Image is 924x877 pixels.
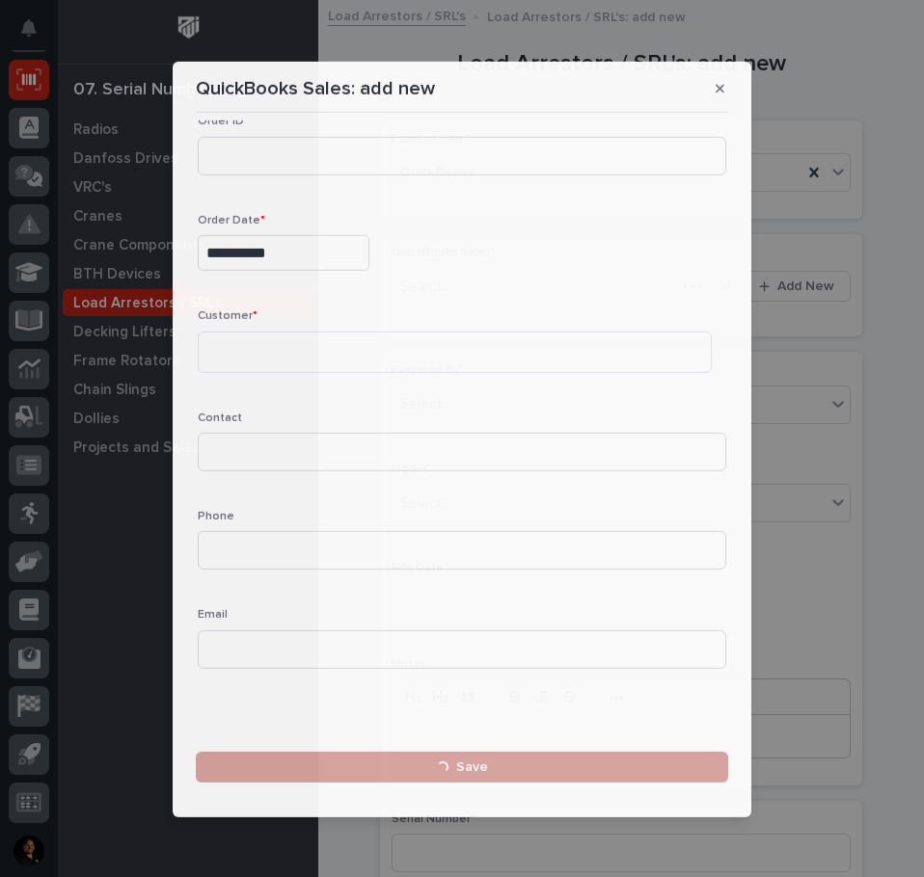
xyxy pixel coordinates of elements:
[198,511,234,522] span: Phone
[198,214,265,226] span: Order Date
[196,752,728,783] button: Save
[198,310,258,322] span: Customer
[198,116,249,127] span: Order ID
[198,609,228,621] span: Email
[456,758,488,776] span: Save
[196,77,435,100] p: QuickBooks Sales: add new
[198,412,242,423] span: Contact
